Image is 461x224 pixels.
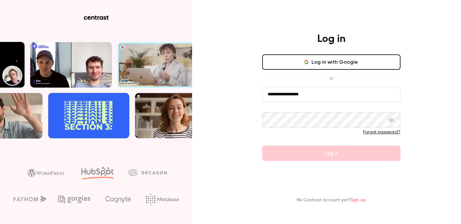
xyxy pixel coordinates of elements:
[262,54,400,70] button: Log in with Google
[297,197,366,204] p: No Contrast account yet?
[363,130,400,134] a: Forgot password?
[128,169,167,176] img: decagon
[350,198,366,202] a: Sign up
[317,33,345,45] h4: Log in
[326,75,337,82] span: or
